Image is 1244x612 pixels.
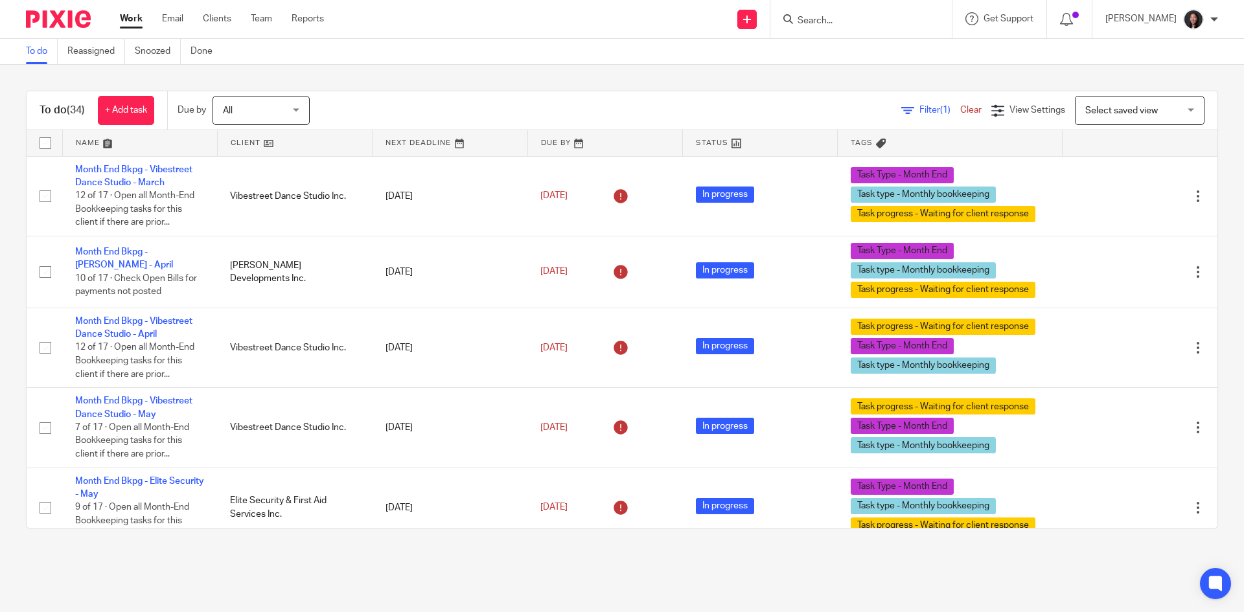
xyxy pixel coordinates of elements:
[217,236,372,308] td: [PERSON_NAME] Developments Inc.
[851,319,1035,335] span: Task progress - Waiting for client response
[984,14,1033,23] span: Get Support
[851,398,1035,414] span: Task progress - Waiting for client response
[40,104,85,117] h1: To do
[75,191,194,227] span: 12 of 17 · Open all Month-End Bookkeeping tasks for this client if there are prior...
[373,236,527,308] td: [DATE]
[75,503,189,538] span: 9 of 17 · Open all Month-End Bookkeeping tasks for this client if there are prior...
[851,139,873,146] span: Tags
[217,308,372,387] td: Vibestreet Dance Studio Inc.
[851,206,1035,222] span: Task progress - Waiting for client response
[696,498,754,514] span: In progress
[796,16,913,27] input: Search
[120,12,143,25] a: Work
[851,282,1035,298] span: Task progress - Waiting for client response
[373,388,527,468] td: [DATE]
[75,274,197,297] span: 10 of 17 · Check Open Bills for payments not posted
[217,388,372,468] td: Vibestreet Dance Studio Inc.
[696,262,754,278] span: In progress
[26,39,58,64] a: To do
[851,479,954,495] span: Task Type - Month End
[178,104,206,117] p: Due by
[26,10,91,28] img: Pixie
[75,423,189,459] span: 7 of 17 · Open all Month-End Bookkeeping tasks for this client if there are prior...
[67,39,125,64] a: Reassigned
[851,187,996,203] span: Task type - Monthly bookkeeping
[540,503,568,512] span: [DATE]
[135,39,181,64] a: Snoozed
[851,517,1035,534] span: Task progress - Waiting for client response
[540,423,568,432] span: [DATE]
[851,437,996,453] span: Task type - Monthly bookkeeping
[373,468,527,547] td: [DATE]
[251,12,272,25] a: Team
[696,187,754,203] span: In progress
[1105,12,1177,25] p: [PERSON_NAME]
[1009,106,1065,115] span: View Settings
[67,105,85,115] span: (34)
[851,262,996,278] span: Task type - Monthly bookkeeping
[851,338,954,354] span: Task Type - Month End
[851,243,954,259] span: Task Type - Month End
[373,156,527,236] td: [DATE]
[696,338,754,354] span: In progress
[190,39,222,64] a: Done
[540,343,568,352] span: [DATE]
[960,106,982,115] a: Clear
[75,317,192,339] a: Month End Bkpg - Vibestreet Dance Studio - April
[98,96,154,125] a: + Add task
[540,267,568,277] span: [DATE]
[540,191,568,200] span: [DATE]
[217,468,372,547] td: Elite Security & First Aid Services Inc.
[203,12,231,25] a: Clients
[940,106,950,115] span: (1)
[1183,9,1204,30] img: Lili%20square.jpg
[75,396,192,418] a: Month End Bkpg - Vibestreet Dance Studio - May
[75,165,192,187] a: Month End Bkpg - Vibestreet Dance Studio - March
[851,357,996,374] span: Task type - Monthly bookkeeping
[162,12,183,25] a: Email
[75,477,204,499] a: Month End Bkpg - Elite Security - May
[373,308,527,387] td: [DATE]
[696,418,754,434] span: In progress
[851,498,996,514] span: Task type - Monthly bookkeeping
[851,418,954,434] span: Task Type - Month End
[1085,106,1158,115] span: Select saved view
[75,343,194,379] span: 12 of 17 · Open all Month-End Bookkeeping tasks for this client if there are prior...
[217,156,372,236] td: Vibestreet Dance Studio Inc.
[919,106,960,115] span: Filter
[292,12,324,25] a: Reports
[851,167,954,183] span: Task Type - Month End
[75,247,173,269] a: Month End Bkpg - [PERSON_NAME] - April
[223,106,233,115] span: All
